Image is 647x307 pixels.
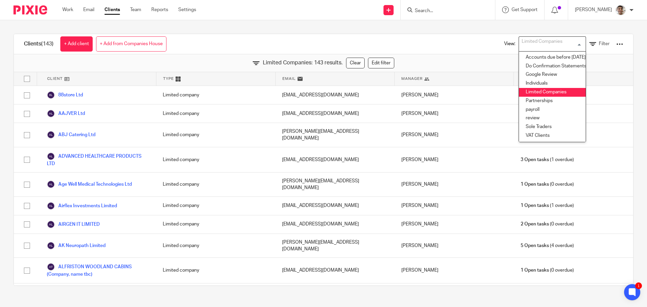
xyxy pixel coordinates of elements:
div: Limited company [156,104,275,123]
span: (4 overdue) [521,242,574,249]
div: [PERSON_NAME] [395,283,514,302]
a: ADVANCED HEALTHCARE PRODUCTS LTD [47,152,149,167]
div: Limited company [156,258,275,283]
img: svg%3E [47,180,55,188]
li: Limited Companies [519,88,586,97]
div: Limited company [156,283,275,302]
a: AAJVER Ltd [47,110,85,118]
a: Work [62,6,73,13]
div: [PERSON_NAME] [395,104,514,123]
span: (1 overdue) [521,156,574,163]
span: 3 Open tasks [521,156,549,163]
span: (0 overdue) [521,221,574,227]
span: (0 overdue) [521,181,574,188]
li: review [519,114,586,123]
span: Limited Companies: 143 results. [263,59,343,67]
a: Airflex Investments Limited [47,202,117,210]
div: [PERSON_NAME][EMAIL_ADDRESS][DOMAIN_NAME] [275,123,395,147]
span: (143) [41,41,54,47]
li: Accounts due before [DATE] [519,53,586,62]
a: ABJ Catering Ltd [47,131,95,139]
span: Email [282,76,296,82]
img: svg%3E [47,131,55,139]
span: Get Support [512,7,537,12]
span: (1 overdue) [521,202,574,209]
a: Settings [178,6,196,13]
div: View: [494,34,623,54]
div: [PERSON_NAME] [395,147,514,172]
img: svg%3E [47,263,55,271]
a: Clients [104,6,120,13]
div: [PERSON_NAME] [395,197,514,215]
img: svg%3E [47,202,55,210]
input: Search for option [520,38,582,50]
span: 1 Open tasks [521,181,549,188]
a: 88store Ltd [47,91,83,99]
div: Limited company [156,173,275,196]
a: Age Well Medical Technologies Ltd [47,180,132,188]
div: [EMAIL_ADDRESS][DOMAIN_NAME] [275,283,395,302]
span: Type [163,76,174,82]
li: Individuals [519,79,586,88]
div: [PERSON_NAME][EMAIL_ADDRESS][DOMAIN_NAME] [275,173,395,196]
div: [PERSON_NAME] [395,258,514,283]
a: AIRGEN IT LIMITED [47,220,100,228]
span: 5 Open tasks [521,242,549,249]
a: Clear [346,58,365,68]
div: [EMAIL_ADDRESS][DOMAIN_NAME] [275,258,395,283]
input: Search [414,8,475,14]
div: Search for option [519,36,586,52]
img: svg%3E [47,152,55,160]
img: svg%3E [47,110,55,118]
img: svg%3E [47,91,55,99]
div: Limited company [156,147,275,172]
div: [EMAIL_ADDRESS][DOMAIN_NAME] [275,86,395,104]
a: + Add from Companies House [96,36,166,52]
div: [EMAIL_ADDRESS][DOMAIN_NAME] [275,147,395,172]
input: Select all [21,72,33,85]
p: [PERSON_NAME] [575,6,612,13]
img: PXL_20240409_141816916.jpg [615,5,626,16]
div: [EMAIL_ADDRESS][DOMAIN_NAME] [275,197,395,215]
a: Edit filter [368,58,394,68]
li: VAT Clients [519,131,586,140]
div: [EMAIL_ADDRESS][DOMAIN_NAME] [275,104,395,123]
li: Google Review [519,70,586,79]
span: 1 Open tasks [521,267,549,274]
h1: Clients [24,40,54,48]
span: (0 overdue) [521,267,574,274]
div: Limited company [156,86,275,104]
li: Sole Traders [519,123,586,131]
a: + Add client [60,36,93,52]
div: Limited company [156,197,275,215]
li: payroll [519,105,586,114]
a: Team [130,6,141,13]
span: Manager [401,76,423,82]
a: AK Neuropath Limited [47,242,105,250]
span: 2 Open tasks [521,221,549,227]
a: ALFRISTON WOODLAND CABINS (Company, name tbc) [47,263,149,278]
span: 1 Open tasks [521,202,549,209]
div: [PERSON_NAME] [395,234,514,258]
img: svg%3E [47,242,55,250]
a: Email [83,6,94,13]
div: Limited company [156,234,275,258]
div: [PERSON_NAME] [395,86,514,104]
span: Client [47,76,63,82]
div: [PERSON_NAME] [395,173,514,196]
div: Limited company [156,215,275,234]
div: [PERSON_NAME] [395,215,514,234]
div: 1 [635,282,642,289]
li: Do Confirmation Statements [519,62,586,71]
div: [PERSON_NAME] [395,123,514,147]
div: [EMAIL_ADDRESS][DOMAIN_NAME] [275,215,395,234]
div: Limited company [156,123,275,147]
img: Pixie [13,5,47,14]
a: Reports [151,6,168,13]
div: [PERSON_NAME][EMAIL_ADDRESS][DOMAIN_NAME] [275,234,395,258]
span: Filter [599,41,610,46]
li: Partnerships [519,97,586,105]
img: svg%3E [47,220,55,228]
